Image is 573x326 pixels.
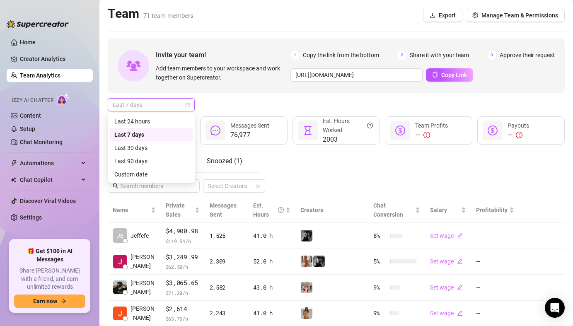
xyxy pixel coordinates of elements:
[156,64,287,82] span: Add team members to your workspace and work together on Supercreator.
[131,252,156,270] span: [PERSON_NAME]
[395,126,405,135] span: dollar-circle
[373,231,387,240] span: 8 %
[117,231,123,240] span: JE
[113,99,190,111] span: Last 7 days
[113,183,118,189] span: search
[57,93,70,105] img: AI Chatter
[109,155,193,168] div: Last 90 days
[166,289,200,297] span: $ 71.29 /h
[166,226,200,236] span: $4,900.98
[20,126,35,132] a: Setup
[256,184,261,188] span: team
[114,117,188,126] div: Last 24 hours
[373,257,387,266] span: 5 %
[471,223,519,249] td: —
[109,115,193,128] div: Last 24 hours
[430,232,463,239] a: Set wageedit
[508,122,529,129] span: Payouts
[120,181,188,191] input: Search members
[441,72,467,78] span: Copy Link
[423,9,462,22] button: Export
[301,230,312,241] img: Kennedy (VIP)
[516,132,522,138] span: exclamation-circle
[7,20,69,28] img: logo-BBDzfeDw.svg
[20,214,42,221] a: Settings
[471,249,519,275] td: —
[301,256,312,267] img: Celine (VIP)
[113,280,127,294] img: Jericko
[12,97,53,104] span: Izzy AI Chatter
[20,173,79,186] span: Chat Copilot
[457,310,463,316] span: edit
[20,39,36,46] a: Home
[11,177,16,183] img: Chat Copilot
[303,126,313,135] span: hourglass
[166,278,200,288] span: $3,065.65
[373,202,403,218] span: Chat Conversion
[301,307,312,319] img: Georgia (VIP)
[415,130,448,140] div: —
[20,112,41,119] a: Content
[415,122,448,129] span: Team Profits
[210,309,244,318] div: 2,243
[432,72,438,77] span: copy
[207,157,242,165] span: Snoozed ( 1 )
[278,201,284,219] span: question-circle
[230,130,269,140] span: 76,977
[113,255,127,268] img: Jane
[131,278,156,297] span: [PERSON_NAME]
[488,126,498,135] span: dollar-circle
[487,51,496,60] span: 3
[20,157,79,170] span: Automations
[166,237,200,245] span: $ 119.54 /h
[323,135,373,145] span: 2003
[367,116,373,135] span: question-circle
[109,128,193,141] div: Last 7 days
[457,258,463,264] span: edit
[508,130,529,140] div: —
[114,170,188,179] div: Custom date
[114,143,188,152] div: Last 30 days
[373,283,387,292] span: 9 %
[423,132,430,138] span: exclamation-circle
[113,205,149,215] span: Name
[109,141,193,155] div: Last 30 days
[430,258,463,265] a: Set wageedit
[108,6,193,22] h2: Team
[210,202,237,218] span: Messages Sent
[185,102,190,107] span: calendar
[108,198,161,223] th: Name
[545,298,565,318] div: Open Intercom Messenger
[253,309,290,318] div: 41.0 h
[131,304,156,322] span: [PERSON_NAME]
[210,283,244,292] div: 2,582
[457,233,463,239] span: edit
[210,231,244,240] div: 1,525
[476,207,508,213] span: Profitability
[466,9,565,22] button: Manage Team & Permissions
[295,198,368,223] th: Creators
[109,168,193,181] div: Custom date
[253,283,290,292] div: 43.0 h
[426,68,473,82] button: Copy Link
[457,285,463,290] span: edit
[397,51,406,60] span: 2
[166,202,185,218] span: Private Sales
[20,52,86,65] a: Creator Analytics
[60,298,66,304] span: arrow-right
[166,252,200,262] span: $3,249.99
[14,295,85,308] button: Earn nowarrow-right
[166,314,200,323] span: $ 63.76 /h
[14,267,85,291] span: Share [PERSON_NAME] with a friend, and earn unlimited rewards
[253,257,290,266] div: 52.0 h
[410,51,469,60] span: Share it with your team
[14,247,85,263] span: 🎁 Get $100 in AI Messages
[481,12,558,19] span: Manage Team & Permissions
[156,50,290,60] span: Invite your team!
[210,257,244,266] div: 2,309
[230,122,269,129] span: Messages Sent
[430,12,435,18] span: download
[253,231,290,240] div: 41.0 h
[11,160,17,167] span: thunderbolt
[166,263,200,271] span: $ 62.50 /h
